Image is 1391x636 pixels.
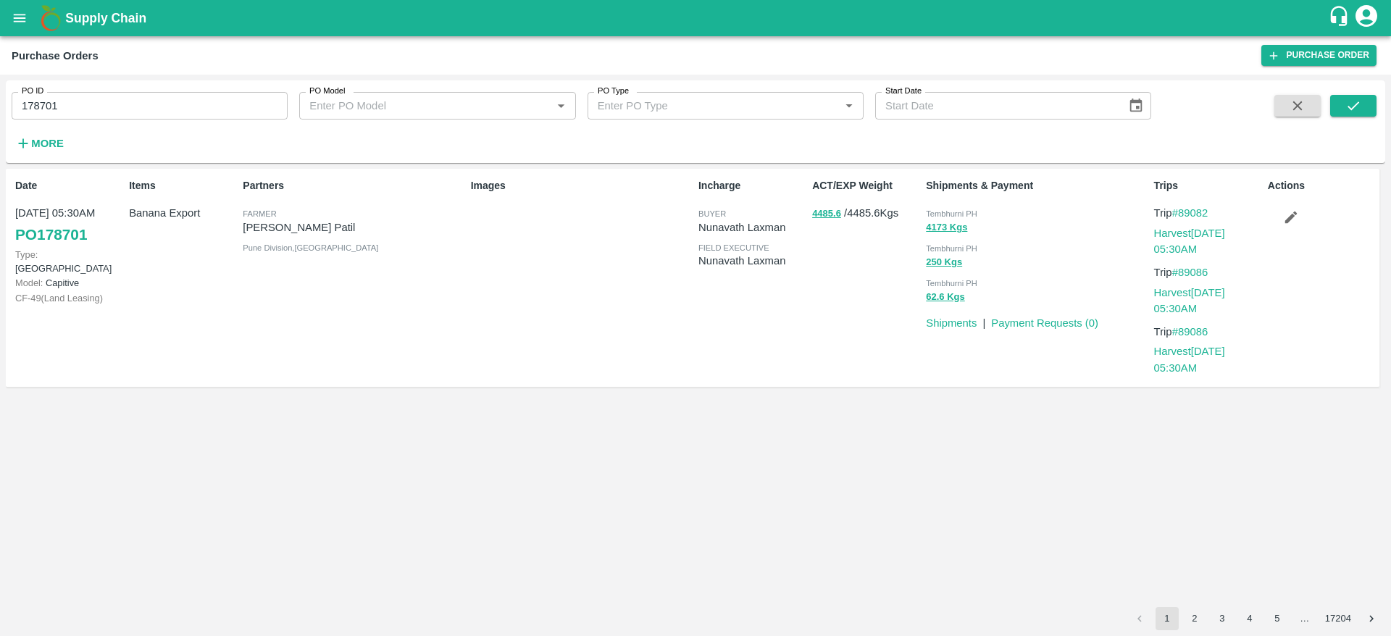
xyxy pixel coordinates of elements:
[304,96,528,115] input: Enter PO Model
[977,309,985,331] div: |
[3,1,36,35] button: open drawer
[698,219,806,235] p: Nunavath Laxman
[926,178,1148,193] p: Shipments & Payment
[698,209,726,218] span: buyer
[698,253,806,269] p: Nunavath Laxman
[15,277,43,288] span: Model:
[471,178,693,193] p: Images
[1321,607,1356,630] button: Go to page 17204
[1360,607,1383,630] button: Go to next page
[1154,178,1262,193] p: Trips
[12,92,288,120] input: Enter PO ID
[1154,287,1225,314] a: Harvest[DATE] 05:30AM
[1154,346,1225,373] a: Harvest[DATE] 05:30AM
[31,138,64,149] strong: More
[15,205,123,221] p: [DATE] 05:30AM
[243,243,378,252] span: Pune Division , [GEOGRAPHIC_DATA]
[15,249,38,260] span: Type:
[1172,207,1208,219] a: #89082
[926,317,977,329] a: Shipments
[15,293,103,304] span: CF- 49 ( Land Leasing )
[1172,326,1208,338] a: #89086
[991,317,1098,329] a: Payment Requests (0)
[926,219,967,236] button: 4173 Kgs
[243,178,464,193] p: Partners
[1328,5,1353,31] div: customer-support
[15,293,103,304] a: CF-49(Land Leasing)
[65,8,1328,28] a: Supply Chain
[1126,607,1385,630] nav: pagination navigation
[875,92,1116,120] input: Start Date
[1268,178,1376,193] p: Actions
[1154,264,1262,280] p: Trip
[812,178,920,193] p: ACT/EXP Weight
[12,131,67,156] button: More
[885,85,922,97] label: Start Date
[1353,3,1379,33] div: account of current user
[65,11,146,25] b: Supply Chain
[1154,227,1225,255] a: Harvest[DATE] 05:30AM
[926,254,962,271] button: 250 Kgs
[812,205,920,222] p: / 4485.6 Kgs
[698,243,769,252] span: field executive
[129,205,237,221] p: Banana Export
[15,178,123,193] p: Date
[15,222,87,248] a: PO178701
[1211,607,1234,630] button: Go to page 3
[1122,92,1150,120] button: Choose date
[598,85,629,97] label: PO Type
[1172,267,1208,278] a: #89086
[592,96,816,115] input: Enter PO Type
[1261,45,1377,66] a: Purchase Order
[243,219,464,235] p: [PERSON_NAME] Patil
[1266,607,1289,630] button: Go to page 5
[12,46,99,65] div: Purchase Orders
[926,244,977,253] span: Tembhurni PH
[1156,607,1179,630] button: page 1
[22,85,43,97] label: PO ID
[1293,612,1316,626] div: …
[551,96,570,115] button: Open
[812,206,841,222] button: 4485.6
[698,178,806,193] p: Incharge
[15,276,123,290] p: Capitive
[926,209,977,218] span: Tembhurni PH
[36,4,65,33] img: logo
[1183,607,1206,630] button: Go to page 2
[309,85,346,97] label: PO Model
[243,209,276,218] span: Farmer
[926,289,964,306] button: 62.6 Kgs
[926,279,977,288] span: Tembhurni PH
[1154,324,1262,340] p: Trip
[1238,607,1261,630] button: Go to page 4
[129,178,237,193] p: Items
[840,96,859,115] button: Open
[1154,205,1262,221] p: Trip
[15,248,123,275] p: [GEOGRAPHIC_DATA]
